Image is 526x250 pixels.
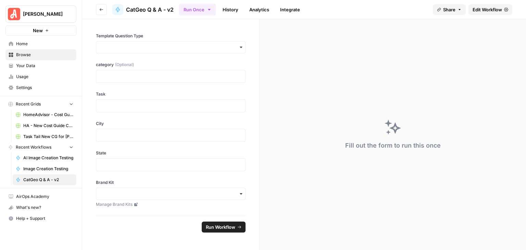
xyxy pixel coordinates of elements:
span: Usage [16,74,73,80]
a: AirOps Academy [5,191,76,202]
span: Browse [16,52,73,58]
span: CatGeo Q & A - v2 [126,5,174,14]
a: HA - New Cost Guide Creation Grid [13,120,76,131]
a: Your Data [5,60,76,71]
span: Your Data [16,63,73,69]
span: Run Workflow [206,224,235,230]
a: Analytics [245,4,273,15]
span: [PERSON_NAME] [23,11,64,17]
span: Home [16,41,73,47]
a: Integrate [276,4,304,15]
button: New [5,25,76,36]
span: Help + Support [16,215,73,222]
span: HA - New Cost Guide Creation Grid [23,123,73,129]
a: AI Image Creation Testing [13,152,76,163]
a: Manage Brand Kits [96,201,246,208]
img: Angi Logo [8,8,20,20]
label: Task [96,91,246,97]
a: Edit Workflow [468,4,512,15]
span: CatGeo Q & A - v2 [23,177,73,183]
span: Recent Workflows [16,144,51,150]
button: Share [433,4,466,15]
a: Task Tail New CG for [PERSON_NAME] Grid [13,131,76,142]
span: HomeAdvisor - Cost Guide Updates [23,112,73,118]
a: Usage [5,71,76,82]
a: Settings [5,82,76,93]
span: New [33,27,43,34]
button: Run Once [179,4,216,15]
button: What's new? [5,202,76,213]
button: Workspace: Angi [5,5,76,23]
a: History [218,4,242,15]
a: HomeAdvisor - Cost Guide Updates [13,109,76,120]
span: (Optional) [115,62,134,68]
button: Recent Grids [5,99,76,109]
button: Help + Support [5,213,76,224]
button: Run Workflow [202,222,246,233]
label: category [96,62,246,68]
a: Image Creation Testing [13,163,76,174]
span: Settings [16,85,73,91]
div: Fill out the form to run this once [345,141,441,150]
span: AirOps Academy [16,193,73,200]
label: State [96,150,246,156]
span: Edit Workflow [473,6,502,13]
div: What's new? [6,202,76,213]
button: Recent Workflows [5,142,76,152]
label: Template Question Type [96,33,246,39]
a: CatGeo Q & A - v2 [112,4,174,15]
a: Home [5,38,76,49]
span: Recent Grids [16,101,41,107]
span: Share [443,6,455,13]
label: City [96,121,246,127]
span: Image Creation Testing [23,166,73,172]
span: Task Tail New CG for [PERSON_NAME] Grid [23,134,73,140]
label: Brand Kit [96,179,246,186]
a: Browse [5,49,76,60]
a: CatGeo Q & A - v2 [13,174,76,185]
span: AI Image Creation Testing [23,155,73,161]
